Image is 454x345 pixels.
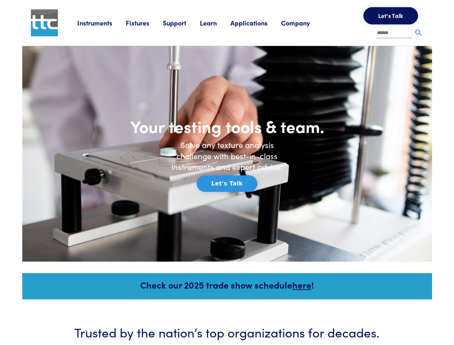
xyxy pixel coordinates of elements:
a: Learn [200,18,230,27]
h3: Trusted by the nation’s top organizations for decades. [44,323,411,341]
h1: Your testing tools & team. [105,116,349,137]
h6: Solve any texture analysis challenge with best-in-class instruments and expert advice. [166,139,288,172]
img: ttc_logo_1x1_v1.0.png [31,9,58,36]
a: Fixtures [126,18,163,27]
a: here [292,279,311,291]
a: Company [281,18,324,27]
h5: Check our 2025 trade show schedule ! [32,279,422,291]
a: Instruments [77,18,126,27]
button: Let's Talk [363,7,418,24]
a: Applications [230,18,281,27]
a: Support [163,18,200,27]
button: Let's Talk [197,175,257,192]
